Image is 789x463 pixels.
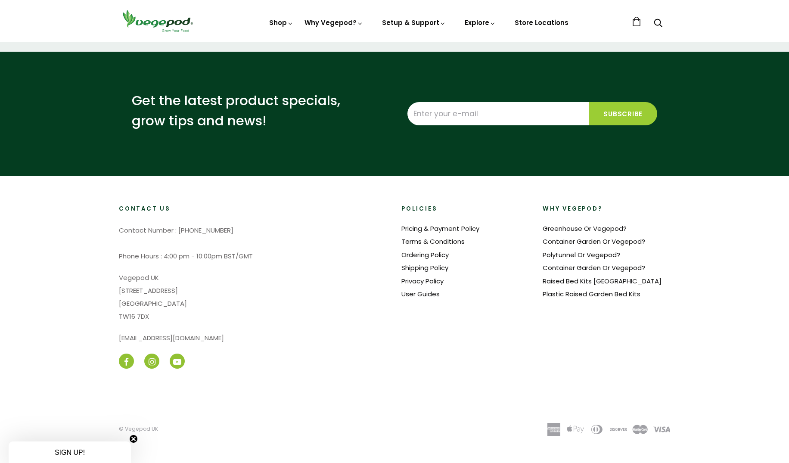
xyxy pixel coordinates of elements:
[269,18,293,27] a: Shop
[543,224,627,233] a: Greenhouse Or Vegepod?
[119,333,224,342] a: [EMAIL_ADDRESS][DOMAIN_NAME]
[543,250,620,259] a: Polytunnel Or Vegepod?
[654,19,662,28] a: Search
[401,277,444,286] a: Privacy Policy
[119,9,196,33] img: Vegepod
[401,205,529,213] h2: Policies
[543,289,640,298] a: Plastic Raised Garden Bed Kits
[589,102,657,125] input: Subscribe
[543,205,670,213] h2: Why Vegepod?
[401,224,479,233] a: Pricing & Payment Policy
[9,441,131,463] div: SIGN UP!Close teaser
[401,289,440,298] a: User Guides
[543,263,645,272] a: Container Garden Or Vegepod?
[119,425,158,433] a: © Vegepod UK
[401,250,449,259] a: Ordering Policy
[119,205,388,213] h2: Contact Us
[407,102,589,125] input: Enter your e-mail
[55,449,85,456] span: SIGN UP!
[132,90,347,131] p: Get the latest product specials, grow tips and news!
[543,277,662,286] a: Raised Bed Kits [GEOGRAPHIC_DATA]
[382,18,446,27] a: Setup & Support
[119,224,388,263] p: Contact Number : [PHONE_NUMBER] Phone Hours : 4:00 pm - 10:00pm BST/GMT
[304,18,363,27] a: Why Vegepod?
[401,263,448,272] a: Shipping Policy
[515,18,568,27] a: Store Locations
[119,271,388,323] p: Vegepod UK [STREET_ADDRESS] [GEOGRAPHIC_DATA] TW16 7DX
[401,237,465,246] a: Terms & Conditions
[129,435,138,443] button: Close teaser
[465,18,496,27] a: Explore
[543,237,645,246] a: Container Garden Or Vegepod?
